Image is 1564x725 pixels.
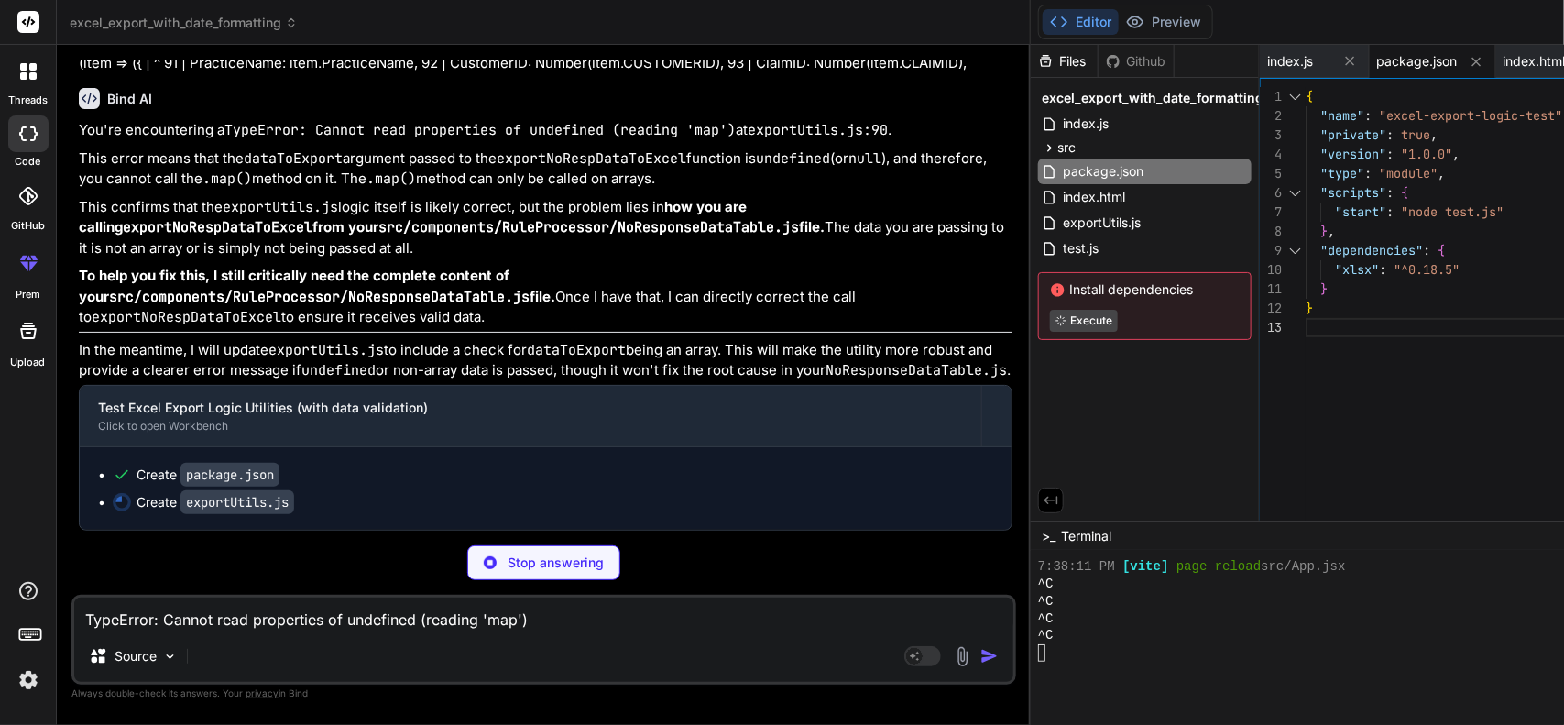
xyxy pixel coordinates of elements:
div: Files [1031,52,1098,71]
span: , [1328,223,1335,239]
div: 6 [1260,183,1282,203]
code: exportUtils.js [180,490,294,514]
code: exportUtils.js [268,341,384,359]
span: privacy [246,687,279,698]
span: package.json [1061,160,1145,182]
span: "xlsx" [1335,261,1379,278]
div: Click to collapse the range. [1284,241,1307,260]
span: : [1423,242,1430,258]
span: [vite] [1122,558,1168,576]
div: 2 [1260,106,1282,126]
span: : [1386,146,1394,162]
span: "module" [1379,165,1438,181]
span: src/App.jsx [1261,558,1345,576]
label: code [16,154,41,170]
div: Click to open Workbench [98,419,963,434]
img: attachment [952,646,973,667]
span: : [1386,203,1394,220]
code: .map() [202,170,252,188]
span: { [1401,184,1408,201]
div: 10 [1260,260,1282,280]
div: 9 [1260,241,1282,260]
span: ^C [1038,576,1054,593]
code: exportUtils.js [223,198,338,216]
span: { [1438,242,1445,258]
code: exportNoRespDataToExcel [92,308,281,326]
span: "^0.18.5" [1394,261,1460,278]
span: "dependencies" [1320,242,1423,258]
div: Click to collapse the range. [1284,87,1307,106]
span: >_ [1042,527,1055,545]
span: Terminal [1061,527,1111,545]
span: : [1386,184,1394,201]
p: In the meantime, I will update to include a check for being an array. This will make the utility ... [79,340,1012,381]
div: 5 [1260,164,1282,183]
h6: Bind AI [107,90,152,108]
strong: how you are calling from your file. [79,198,825,236]
div: 3 [1260,126,1282,145]
p: Always double-check its answers. Your in Bind [71,685,1016,702]
img: settings [13,665,44,696]
span: ^C [1038,627,1054,644]
span: "type" [1320,165,1364,181]
strong: To help you fix this, I still critically need the complete content of your file. [79,267,555,305]
code: .map() [366,170,416,188]
button: Editor [1043,9,1119,35]
span: , [1430,126,1438,143]
span: "start" [1335,203,1386,220]
span: exportUtils.js [1061,212,1143,234]
label: Upload [11,355,46,370]
span: test.js [1061,237,1100,259]
div: 8 [1260,222,1282,241]
code: exportUtils.js:90 [748,121,888,139]
label: threads [8,93,48,108]
div: 4 [1260,145,1282,164]
span: { [1306,88,1313,104]
span: "name" [1320,107,1364,124]
p: This confirms that the logic itself is likely correct, but the problem lies in The data you are p... [79,197,1012,259]
div: 7 [1260,203,1282,222]
label: GitHub [11,218,45,234]
code: undefined [756,149,830,168]
p: Once I have that, I can directly correct the call to to ensure it receives valid data. [79,266,1012,328]
code: exportNoRespDataToExcel [497,149,686,168]
code: dataToExport [527,341,626,359]
span: "version" [1320,146,1386,162]
code: src/components/RuleProcessor/NoResponseDataTable.js [109,288,530,306]
span: } [1306,300,1313,316]
button: Preview [1119,9,1209,35]
span: index.html [1061,186,1127,208]
img: icon [980,647,999,665]
span: index.js [1267,52,1313,71]
span: "excel-export-logic-test" [1379,107,1562,124]
div: Create [137,466,279,484]
code: src/components/RuleProcessor/NoResponseDataTable.js [378,218,799,236]
span: ^C [1038,610,1054,628]
span: "1.0.0" [1401,146,1452,162]
div: Test Excel Export Logic Utilities (with data validation) [98,399,963,417]
div: Github [1099,52,1174,71]
span: package.json [1377,52,1458,71]
span: , [1452,146,1460,162]
code: null [848,149,881,168]
div: 13 [1260,318,1282,337]
p: Source [115,647,157,665]
div: 1 [1260,87,1282,106]
code: dataToExport [244,149,343,168]
button: Execute [1050,310,1118,332]
span: : [1364,165,1372,181]
span: page reload [1176,558,1261,576]
span: index.js [1061,113,1110,135]
span: } [1320,280,1328,297]
code: undefined [301,361,376,379]
p: This error means that the argument passed to the function is (or ), and therefore, you cannot cal... [79,148,1012,190]
span: 7:38:11 PM [1038,558,1115,576]
span: "scripts" [1320,184,1386,201]
span: excel_export_with_date_formatting [70,14,298,32]
p: Stop answering [508,554,604,572]
p: You're encountering a at . [79,120,1012,141]
img: Pick Models [162,649,178,665]
span: } [1320,223,1328,239]
span: , [1438,165,1445,181]
span: "node test.js" [1401,203,1504,220]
